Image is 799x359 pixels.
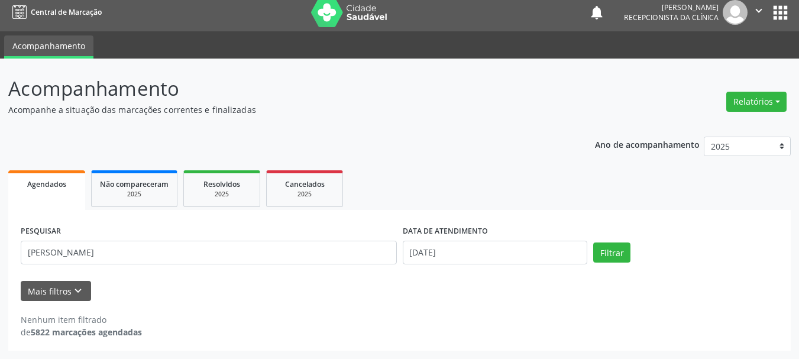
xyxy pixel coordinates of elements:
[4,35,93,59] a: Acompanhamento
[31,326,142,338] strong: 5822 marcações agendadas
[588,4,605,21] button: notifications
[27,179,66,189] span: Agendados
[21,281,91,302] button: Mais filtroskeyboard_arrow_down
[8,74,556,104] p: Acompanhamento
[624,2,719,12] div: [PERSON_NAME]
[403,222,488,241] label: DATA DE ATENDIMENTO
[624,12,719,22] span: Recepcionista da clínica
[403,241,588,264] input: Selecione um intervalo
[8,2,102,22] a: Central de Marcação
[21,241,397,264] input: Nome, CNS
[72,284,85,297] i: keyboard_arrow_down
[100,179,169,189] span: Não compareceram
[31,7,102,17] span: Central de Marcação
[285,179,325,189] span: Cancelados
[21,222,61,241] label: PESQUISAR
[593,242,630,263] button: Filtrar
[752,4,765,17] i: 
[21,326,142,338] div: de
[192,190,251,199] div: 2025
[203,179,240,189] span: Resolvidos
[595,137,700,151] p: Ano de acompanhamento
[726,92,787,112] button: Relatórios
[21,313,142,326] div: Nenhum item filtrado
[8,104,556,116] p: Acompanhe a situação das marcações correntes e finalizadas
[770,2,791,23] button: apps
[275,190,334,199] div: 2025
[100,190,169,199] div: 2025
